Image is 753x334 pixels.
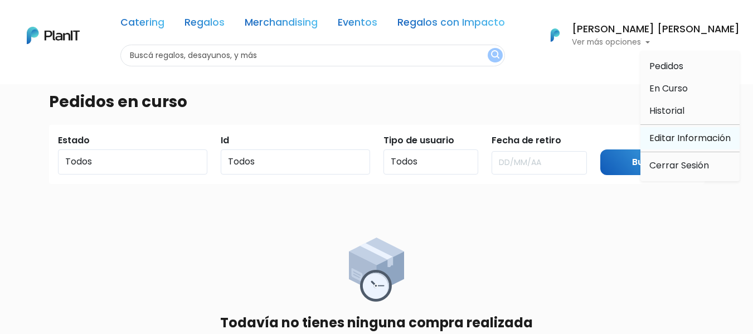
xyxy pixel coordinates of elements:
[640,100,740,122] a: Historial
[27,27,80,44] img: PlanIt Logo
[184,18,225,31] a: Regalos
[120,45,505,66] input: Buscá regalos, desayunos, y más
[221,134,229,147] label: Id
[220,315,533,331] h4: Todavía no tienes ninguna compra realizada
[640,154,740,177] a: Cerrar Sesión
[492,151,587,175] input: DD/MM/AA
[383,134,454,147] label: Tipo de usuario
[49,93,187,112] h3: Pedidos en curso
[649,104,684,117] span: Historial
[338,18,377,31] a: Eventos
[572,38,740,46] p: Ver más opciones
[640,127,740,149] a: Editar Información
[58,134,90,147] label: Estado
[543,23,567,47] img: PlanIt Logo
[600,149,696,176] input: Buscar
[491,50,499,61] img: search_button-432b6d5273f82d61273b3651a40e1bd1b912527efae98b1b7a1b2c0702e16a8d.svg
[536,21,740,50] button: PlanIt Logo [PERSON_NAME] [PERSON_NAME] Ver más opciones
[600,134,633,147] label: Submit
[397,18,505,31] a: Regalos con Impacto
[57,11,161,32] div: ¿Necesitás ayuda?
[649,60,683,72] span: Pedidos
[572,25,740,35] h6: [PERSON_NAME] [PERSON_NAME]
[649,82,688,95] span: En Curso
[120,18,164,31] a: Catering
[349,238,404,302] img: order_placed-5f5e6e39e5ae547ca3eba8c261e01d413ae1761c3de95d077eb410d5aebd280f.png
[245,18,318,31] a: Merchandising
[492,134,561,147] label: Fecha de retiro
[640,78,740,100] a: En Curso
